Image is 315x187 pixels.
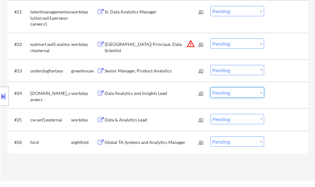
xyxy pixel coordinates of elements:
div: JD [198,38,204,50]
div: Data Analytics and Insights Lead [105,90,199,96]
div: JD [198,136,204,148]
div: JD [198,65,204,76]
div: Sr. Data Analytics Manager [105,9,199,15]
div: Global TA Systems and Analytics Manager [105,139,199,145]
button: warning_amber [186,39,195,48]
div: workday [71,9,97,15]
div: Data & Analytics Lead [105,117,199,123]
div: talentmanagementsolution.wd3.perseus-careers1 [30,9,71,27]
div: ([GEOGRAPHIC_DATA]) Principal, Data Scientist [105,41,199,53]
div: #21 [14,9,25,15]
div: JD [198,6,204,17]
div: JD [198,87,204,99]
div: JD [198,114,204,125]
div: Senior Manager, Product Analytics [105,68,199,74]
